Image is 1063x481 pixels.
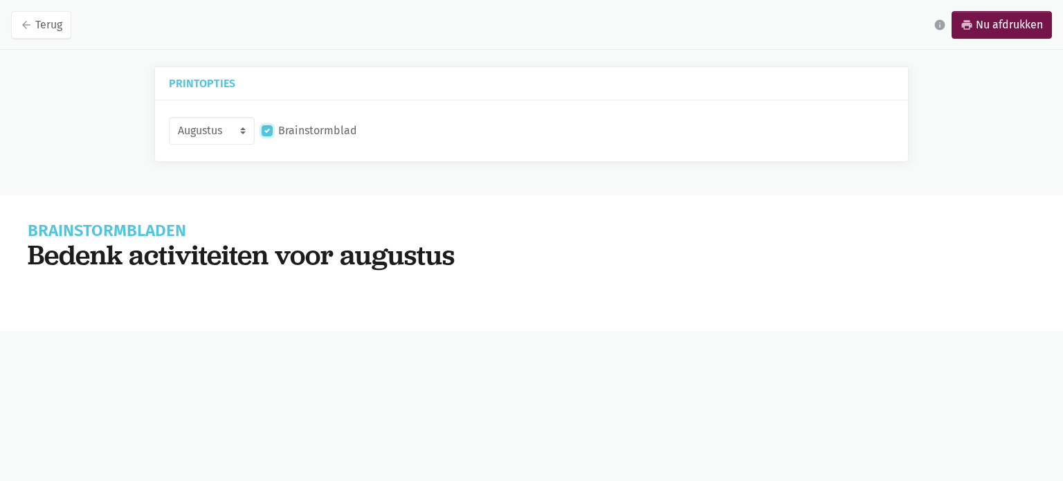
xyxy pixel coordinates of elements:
a: arrow_backTerug [11,11,71,39]
i: print [961,19,973,31]
i: info [934,19,946,31]
a: printNu afdrukken [952,11,1052,39]
h1: Brainstormbladen [28,223,1035,239]
h5: Printopties [169,78,894,89]
i: arrow_back [20,19,33,31]
label: Brainstormblad [278,122,357,140]
h1: Bedenk activiteiten voor augustus [28,239,1035,271]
